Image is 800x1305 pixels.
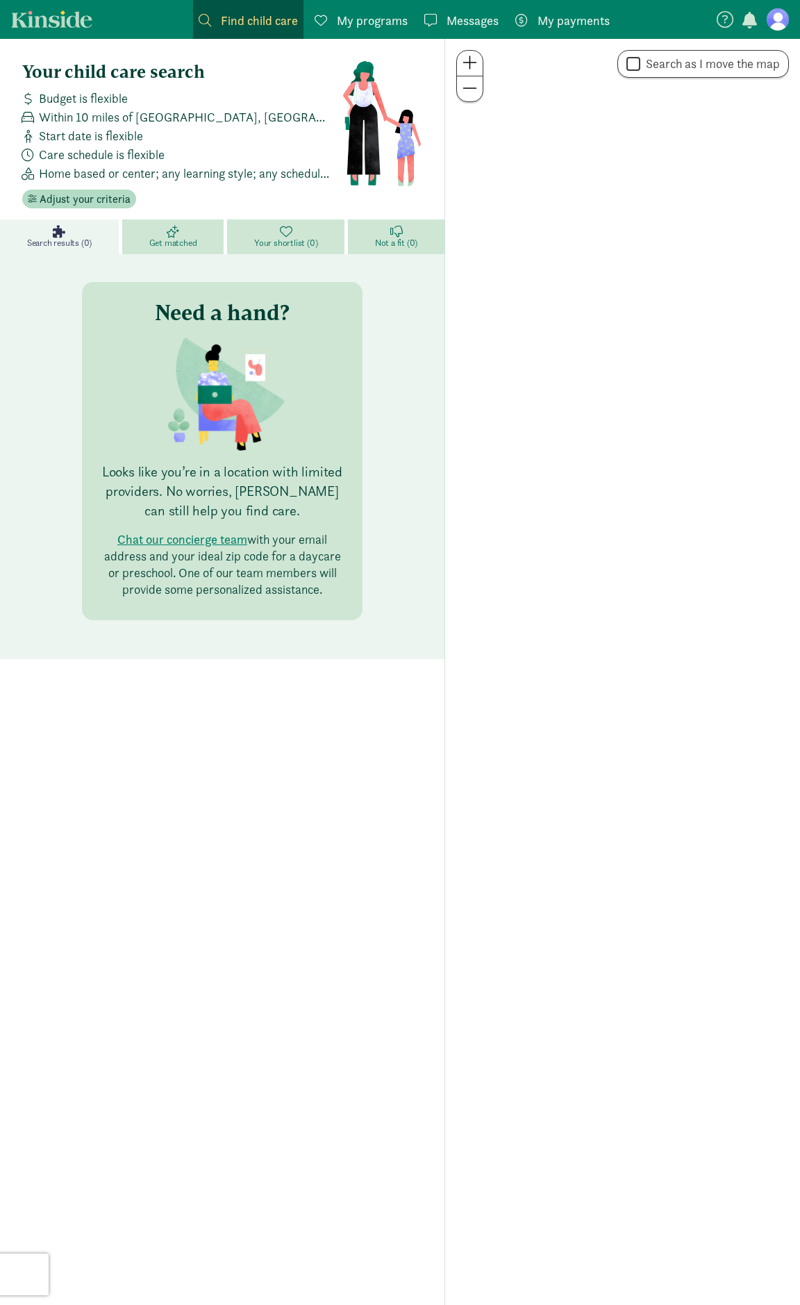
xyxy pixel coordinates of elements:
a: Not a fit (0) [348,219,444,254]
span: Search results (0) [27,238,92,249]
button: Chat our concierge team [117,531,247,548]
button: Adjust your criteria [22,190,136,209]
a: Your shortlist (0) [227,219,348,254]
h3: Need a hand? [155,299,290,326]
span: Within 10 miles of [GEOGRAPHIC_DATA], [GEOGRAPHIC_DATA] [39,108,331,126]
a: Get matched [122,219,227,254]
span: Adjust your criteria [40,191,131,208]
span: My payments [537,11,610,30]
p: Looks like you’re in a location with limited providers. No worries, [PERSON_NAME] can still help ... [99,462,346,520]
span: Messages [447,11,499,30]
label: Search as I move the map [640,56,780,72]
span: Not a fit (0) [375,238,417,249]
span: My programs [337,11,408,30]
span: Budget is flexible [39,89,128,108]
span: Your shortlist (0) [254,238,317,249]
span: Start date is flexible [39,126,143,145]
span: Get matched [149,238,197,249]
p: with your email address and your ideal zip code for a daycare or preschool. One of our team membe... [99,531,346,598]
span: Home based or center; any learning style; any schedule type [39,164,331,183]
h4: Your child care search [22,61,342,83]
a: Kinside [11,10,92,28]
span: Find child care [221,11,298,30]
span: Care schedule is flexible [39,145,165,164]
